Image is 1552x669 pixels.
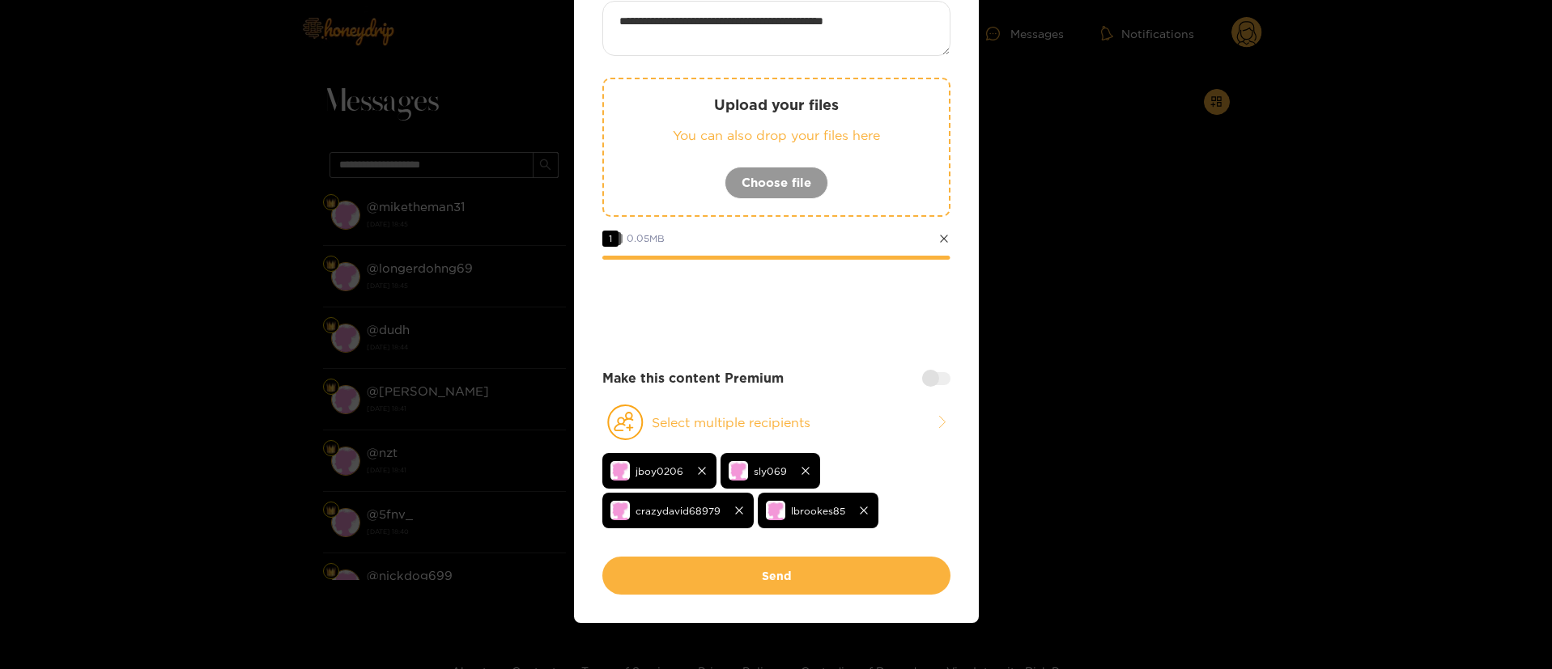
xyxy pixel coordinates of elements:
[636,462,683,481] span: jboy0206
[610,461,630,481] img: no-avatar.png
[602,557,950,595] button: Send
[791,502,845,520] span: lbrookes85
[729,461,748,481] img: no-avatar.png
[766,501,785,520] img: no-avatar.png
[602,369,784,387] strong: Make this content Premium
[602,231,619,247] span: 1
[636,95,916,114] p: Upload your files
[602,404,950,441] button: Select multiple recipients
[725,167,828,199] button: Choose file
[636,126,916,145] p: You can also drop your files here
[627,233,665,243] span: 0.05 MB
[636,502,721,520] span: crazydavid68979
[610,501,630,520] img: no-avatar.png
[754,462,787,481] span: sly069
